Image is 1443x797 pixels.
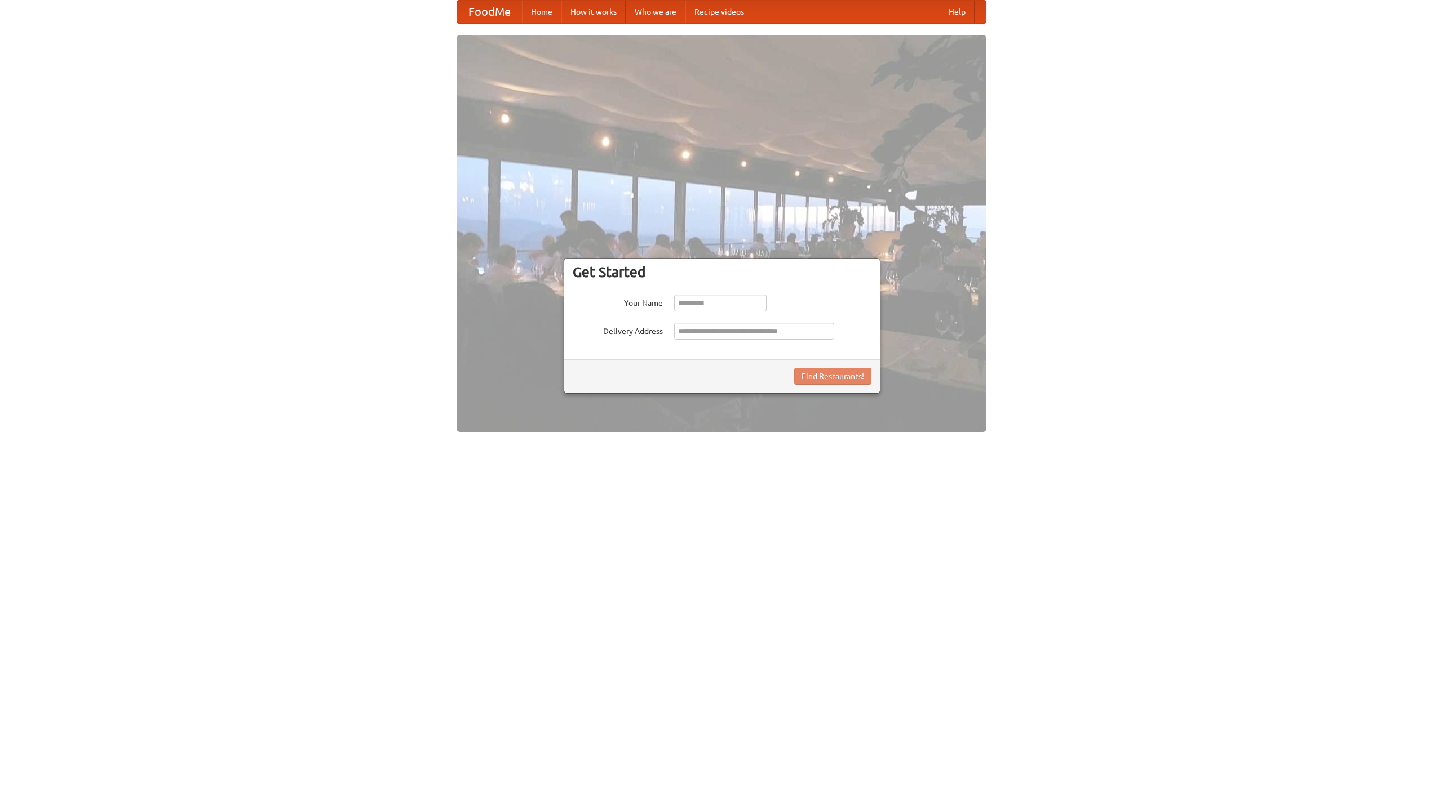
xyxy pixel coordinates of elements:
a: FoodMe [457,1,522,23]
a: Help [940,1,975,23]
a: Who we are [626,1,685,23]
label: Delivery Address [573,323,663,337]
h3: Get Started [573,264,871,280]
button: Find Restaurants! [794,368,871,385]
label: Your Name [573,295,663,309]
a: Recipe videos [685,1,753,23]
a: Home [522,1,561,23]
a: How it works [561,1,626,23]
